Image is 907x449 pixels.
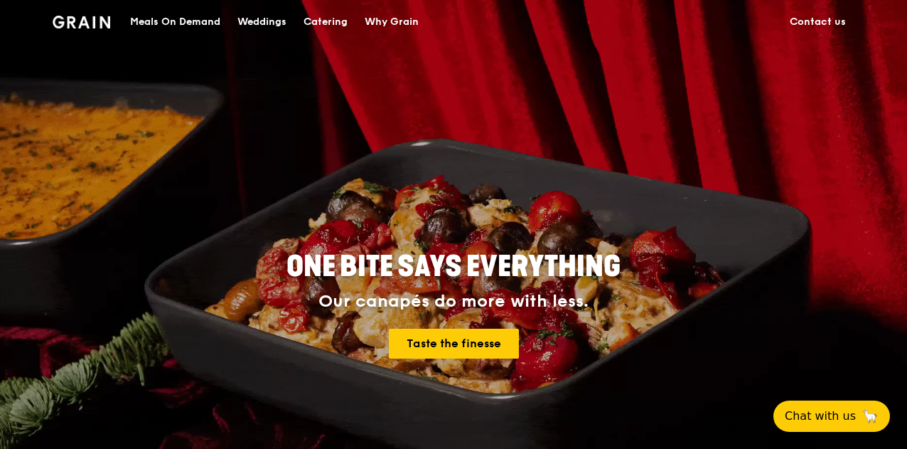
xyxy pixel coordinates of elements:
span: Chat with us [785,408,856,425]
button: Chat with us🦙 [773,401,890,432]
span: ONE BITE SAYS EVERYTHING [286,250,621,284]
div: Why Grain [365,1,419,43]
div: Catering [304,1,348,43]
a: Contact us [781,1,854,43]
a: Weddings [229,1,295,43]
div: Weddings [237,1,286,43]
div: Our canapés do more with less. [198,292,709,312]
div: Meals On Demand [130,1,220,43]
a: Why Grain [356,1,427,43]
span: 🦙 [862,408,879,425]
a: Taste the finesse [389,329,519,359]
img: Grain [53,16,110,28]
a: Catering [295,1,356,43]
